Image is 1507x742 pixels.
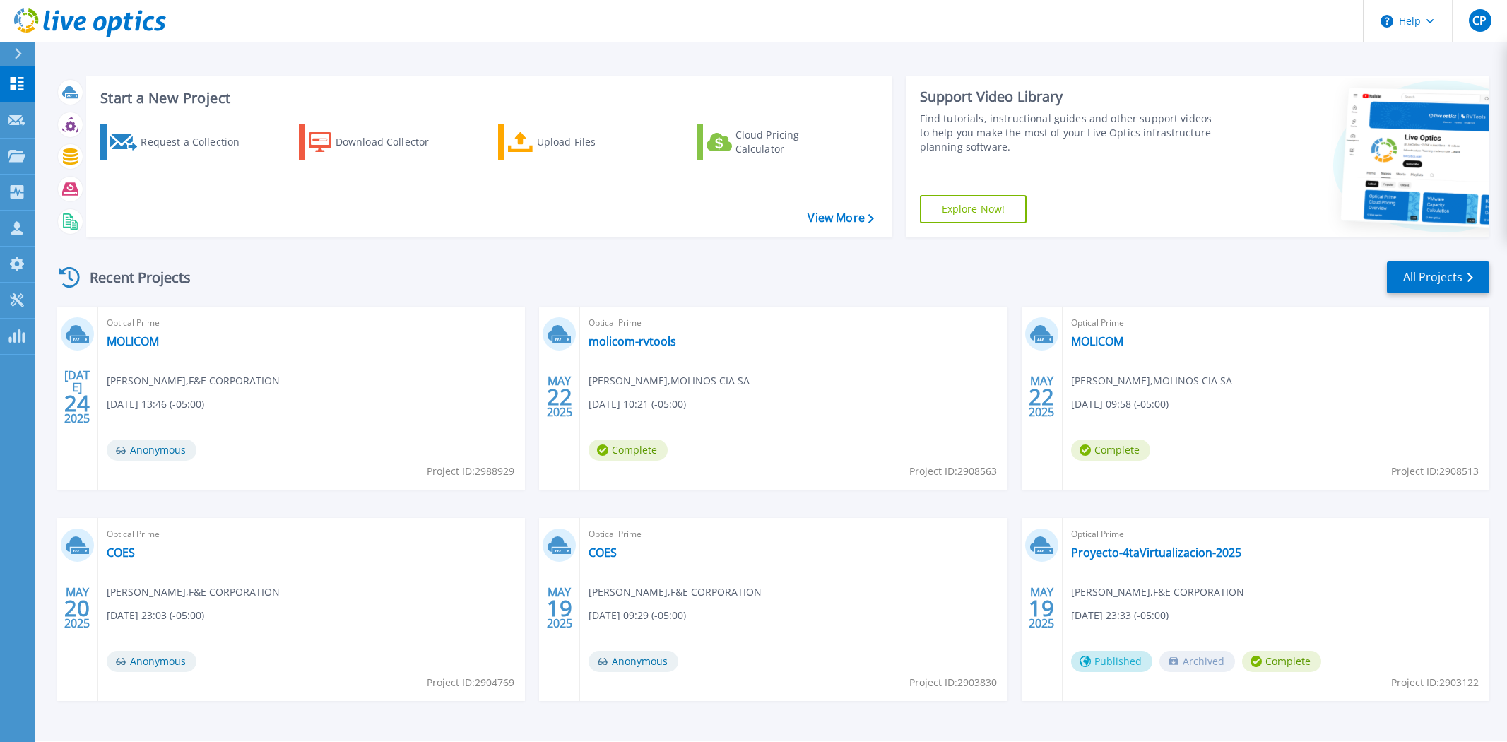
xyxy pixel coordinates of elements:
[1071,651,1152,672] span: Published
[498,124,656,160] a: Upload Files
[336,128,449,156] div: Download Collector
[808,211,873,225] a: View More
[1071,440,1150,461] span: Complete
[589,334,676,348] a: molicom-rvtools
[299,124,456,160] a: Download Collector
[64,602,90,614] span: 20
[589,440,668,461] span: Complete
[589,651,678,672] span: Anonymous
[547,602,572,614] span: 19
[1071,526,1481,542] span: Optical Prime
[107,373,280,389] span: [PERSON_NAME] , F&E CORPORATION
[1028,582,1055,634] div: MAY 2025
[100,124,258,160] a: Request a Collection
[589,396,686,412] span: [DATE] 10:21 (-05:00)
[1071,546,1241,560] a: Proyecto-4taVirtualizacion-2025
[1391,464,1479,479] span: Project ID: 2908513
[54,260,210,295] div: Recent Projects
[107,315,516,331] span: Optical Prime
[107,546,135,560] a: COES
[427,675,514,690] span: Project ID: 2904769
[64,582,90,634] div: MAY 2025
[107,651,196,672] span: Anonymous
[107,396,204,412] span: [DATE] 13:46 (-05:00)
[1472,15,1487,26] span: CP
[735,128,849,156] div: Cloud Pricing Calculator
[1071,396,1169,412] span: [DATE] 09:58 (-05:00)
[1071,584,1244,600] span: [PERSON_NAME] , F&E CORPORATION
[589,315,998,331] span: Optical Prime
[1029,602,1054,614] span: 19
[920,88,1219,106] div: Support Video Library
[546,582,573,634] div: MAY 2025
[1028,371,1055,423] div: MAY 2025
[589,584,762,600] span: [PERSON_NAME] , F&E CORPORATION
[107,526,516,542] span: Optical Prime
[1159,651,1235,672] span: Archived
[1391,675,1479,690] span: Project ID: 2903122
[141,128,254,156] div: Request a Collection
[537,128,650,156] div: Upload Files
[589,608,686,623] span: [DATE] 09:29 (-05:00)
[589,526,998,542] span: Optical Prime
[589,546,617,560] a: COES
[107,584,280,600] span: [PERSON_NAME] , F&E CORPORATION
[1029,391,1054,403] span: 22
[697,124,854,160] a: Cloud Pricing Calculator
[1387,261,1489,293] a: All Projects
[589,373,750,389] span: [PERSON_NAME] , MOLINOS CIA SA
[920,112,1219,154] div: Find tutorials, instructional guides and other support videos to help you make the most of your L...
[1071,608,1169,623] span: [DATE] 23:33 (-05:00)
[547,391,572,403] span: 22
[1071,334,1123,348] a: MOLICOM
[64,397,90,409] span: 24
[107,440,196,461] span: Anonymous
[1071,315,1481,331] span: Optical Prime
[909,675,997,690] span: Project ID: 2903830
[1071,373,1232,389] span: [PERSON_NAME] , MOLINOS CIA SA
[100,90,873,106] h3: Start a New Project
[909,464,997,479] span: Project ID: 2908563
[1242,651,1321,672] span: Complete
[107,608,204,623] span: [DATE] 23:03 (-05:00)
[107,334,159,348] a: MOLICOM
[64,371,90,423] div: [DATE] 2025
[920,195,1027,223] a: Explore Now!
[546,371,573,423] div: MAY 2025
[427,464,514,479] span: Project ID: 2988929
